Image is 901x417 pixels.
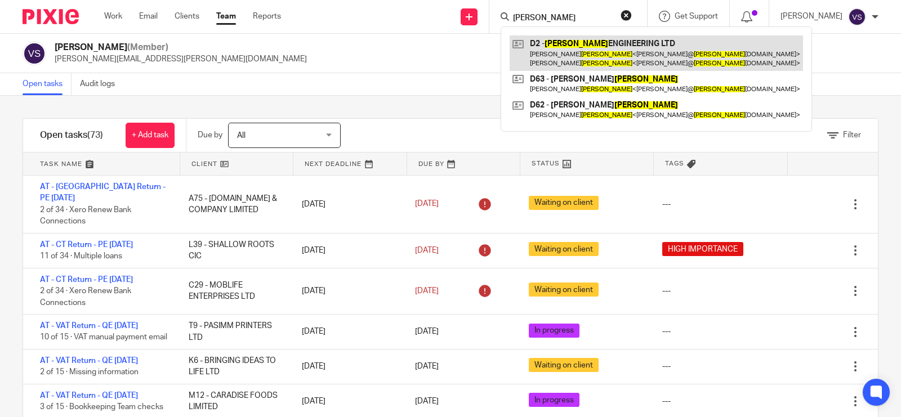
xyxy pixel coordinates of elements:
a: Clients [175,11,199,22]
div: --- [662,361,671,372]
h1: Open tasks [40,129,103,141]
p: [PERSON_NAME][EMAIL_ADDRESS][PERSON_NAME][DOMAIN_NAME] [55,53,307,65]
span: Waiting on client [529,283,599,297]
div: [DATE] [291,239,404,262]
a: Team [216,11,236,22]
span: [DATE] [415,287,439,295]
span: 2 of 34 · Xero Renew Bank Connections [40,287,131,307]
span: (73) [87,131,103,140]
span: Waiting on client [529,358,599,372]
div: T9 - PASIMM PRINTERS LTD [177,315,291,349]
span: All [237,132,246,140]
span: 10 of 15 · VAT manual payment email [40,334,167,342]
a: AT - [GEOGRAPHIC_DATA] Return - PE [DATE] [40,183,166,202]
div: [DATE] [291,320,404,343]
a: AT - VAT Return - QE [DATE] [40,392,138,400]
span: Waiting on client [529,242,599,256]
span: Waiting on client [529,196,599,210]
span: (Member) [127,43,168,52]
span: 2 of 34 · Xero Renew Bank Connections [40,206,131,226]
span: In progress [529,324,579,338]
a: AT - CT Return - PE [DATE] [40,241,133,249]
span: In progress [529,393,579,407]
span: [DATE] [415,246,439,254]
div: A75 - [DOMAIN_NAME] & COMPANY LIMITED [177,187,291,222]
a: Audit logs [80,73,123,95]
span: Tags [665,159,684,168]
button: Clear [621,10,632,21]
p: [PERSON_NAME] [780,11,842,22]
a: AT - CT Return - PE [DATE] [40,276,133,284]
div: [DATE] [291,390,404,412]
span: Status [532,159,560,168]
span: Get Support [675,12,718,20]
div: [DATE] [291,280,404,302]
h2: [PERSON_NAME] [55,42,307,53]
div: --- [662,396,671,407]
span: Filter [843,131,861,139]
img: Pixie [23,9,79,24]
img: svg%3E [848,8,866,26]
div: --- [662,326,671,337]
a: AT - VAT Return - QE [DATE] [40,322,138,330]
div: K6 - BRINGING IDEAS TO LIFE LTD [177,349,291,384]
div: [DATE] [291,355,404,378]
img: svg%3E [23,42,46,65]
a: Reports [253,11,281,22]
a: Work [104,11,122,22]
span: 2 of 15 · Missing information [40,369,139,376]
a: Open tasks [23,73,72,95]
div: L39 - SHALLOW ROOTS CIC [177,234,291,268]
span: [DATE] [415,362,439,370]
input: Search [512,14,613,24]
div: [DATE] [291,193,404,216]
a: AT - VAT Return - QE [DATE] [40,357,138,365]
span: HIGH IMPORTANCE [662,242,743,256]
div: C29 - MOBLIFE ENTERPRISES LTD [177,274,291,308]
span: 3 of 15 · Bookkeeping Team checks [40,403,163,411]
span: 11 of 34 · Multiple loans [40,252,122,260]
div: --- [662,199,671,210]
div: --- [662,285,671,297]
span: [DATE] [415,200,439,208]
a: Email [139,11,158,22]
a: + Add task [126,123,175,148]
span: [DATE] [415,397,439,405]
p: Due by [198,129,222,141]
span: [DATE] [415,328,439,336]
